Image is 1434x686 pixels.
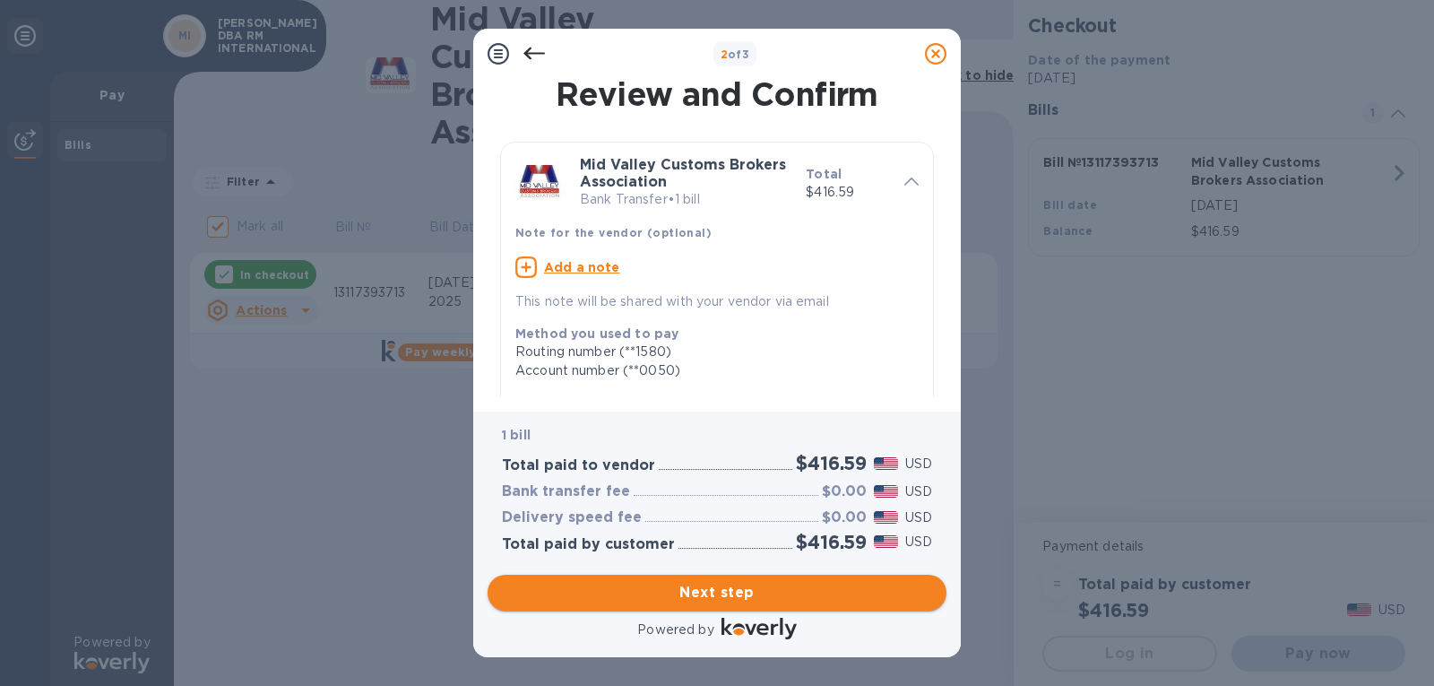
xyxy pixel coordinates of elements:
b: Note for the vendor (optional) [515,226,712,239]
p: USD [905,455,932,473]
h3: Total paid by customer [502,536,675,553]
h3: Bank transfer fee [502,483,630,500]
p: This note will be shared with your vendor via email [515,292,919,311]
h3: $0.00 [822,509,867,526]
p: Bank Transfer • 1 bill [580,190,791,209]
span: 2 [721,48,728,61]
img: USD [874,511,898,524]
p: $416.59 [806,183,890,202]
div: Account number (**0050) [515,361,904,380]
h2: $416.59 [796,531,867,553]
p: USD [905,533,932,551]
u: Add a note [544,260,620,274]
b: How the vendor wants to receive [515,396,738,411]
h2: $416.59 [796,452,867,474]
p: USD [905,482,932,501]
h3: $0.00 [822,483,867,500]
b: Total [806,167,842,181]
div: Mid Valley Customs Brokers AssociationBank Transfer•1 billTotal$416.59Note for the vendor (option... [515,157,919,311]
b: of 3 [721,48,750,61]
div: Routing number (**1580) [515,343,904,361]
b: Mid Valley Customs Brokers Association [580,156,786,190]
button: Next step [488,575,946,611]
img: USD [874,457,898,470]
img: Logo [721,618,797,639]
b: Method you used to pay [515,326,678,341]
h3: Delivery speed fee [502,509,642,526]
b: 1 bill [502,428,531,442]
img: USD [874,535,898,548]
p: USD [905,508,932,527]
h3: Total paid to vendor [502,457,655,474]
h1: Review and Confirm [497,75,937,113]
span: Next step [502,582,932,604]
img: USD [874,485,898,498]
p: Powered by [637,621,713,639]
